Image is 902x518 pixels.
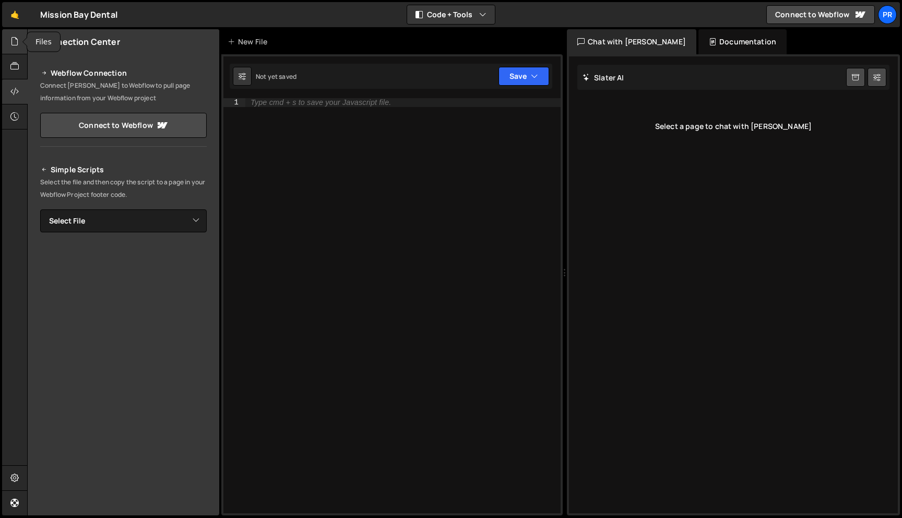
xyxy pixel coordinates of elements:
button: Code + Tools [407,5,495,24]
div: Chat with [PERSON_NAME] [567,29,696,54]
div: Type cmd + s to save your Javascript file. [251,99,391,107]
div: Mission Bay Dental [40,8,117,21]
iframe: YouTube video player [40,350,208,444]
a: 🤙 [2,2,28,27]
p: Select the file and then copy the script to a page in your Webflow Project footer code. [40,176,207,201]
a: pr [878,5,897,24]
iframe: YouTube video player [40,250,208,344]
a: Connect to Webflow [766,5,875,24]
button: Save [499,67,549,86]
a: Connect to Webflow [40,113,207,138]
div: New File [228,37,271,47]
div: Documentation [698,29,787,54]
div: Select a page to chat with [PERSON_NAME] [577,105,889,147]
div: Not yet saved [256,72,296,81]
h2: Webflow Connection [40,67,207,79]
h2: Connection Center [40,36,120,48]
h2: Slater AI [583,73,624,83]
p: Connect [PERSON_NAME] to Webflow to pull page information from your Webflow project [40,79,207,104]
div: Files [27,32,60,52]
div: 1 [223,98,245,107]
h2: Simple Scripts [40,163,207,176]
